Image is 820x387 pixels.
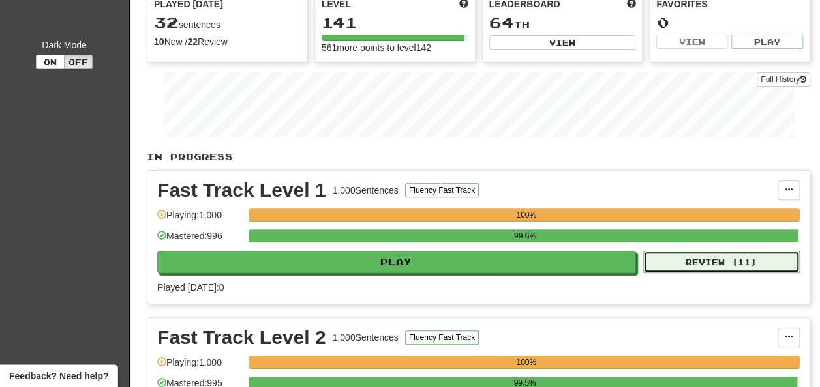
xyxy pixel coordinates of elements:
button: View [489,35,636,50]
button: Play [731,35,803,49]
div: New / Review [154,35,301,48]
button: On [36,55,65,69]
button: Off [64,55,93,69]
div: Fast Track Level 1 [157,180,326,200]
div: Playing: 1,000 [157,208,242,230]
div: 100% [252,356,800,369]
button: Fluency Fast Track [405,183,479,197]
button: Review (11) [643,251,800,273]
strong: 10 [154,36,164,47]
div: 99.6% [252,229,797,242]
div: 141 [322,14,468,31]
button: Play [157,251,635,273]
span: 64 [489,13,514,31]
div: 0 [656,14,803,31]
p: In Progress [147,150,810,164]
div: Mastered: 996 [157,229,242,251]
button: View [656,35,728,49]
div: 1,000 Sentences [333,331,399,344]
div: 561 more points to level 142 [322,41,468,54]
div: Playing: 1,000 [157,356,242,377]
div: Fast Track Level 2 [157,328,326,347]
div: sentences [154,14,301,31]
button: Fluency Fast Track [405,330,479,345]
span: 32 [154,13,179,31]
div: 1,000 Sentences [333,184,399,197]
div: th [489,14,636,31]
div: 100% [252,208,800,222]
strong: 22 [187,36,198,47]
span: Played [DATE]: 0 [157,282,224,293]
div: Dark Mode [10,38,119,51]
span: Open feedback widget [9,369,108,382]
a: Full History [757,72,810,87]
